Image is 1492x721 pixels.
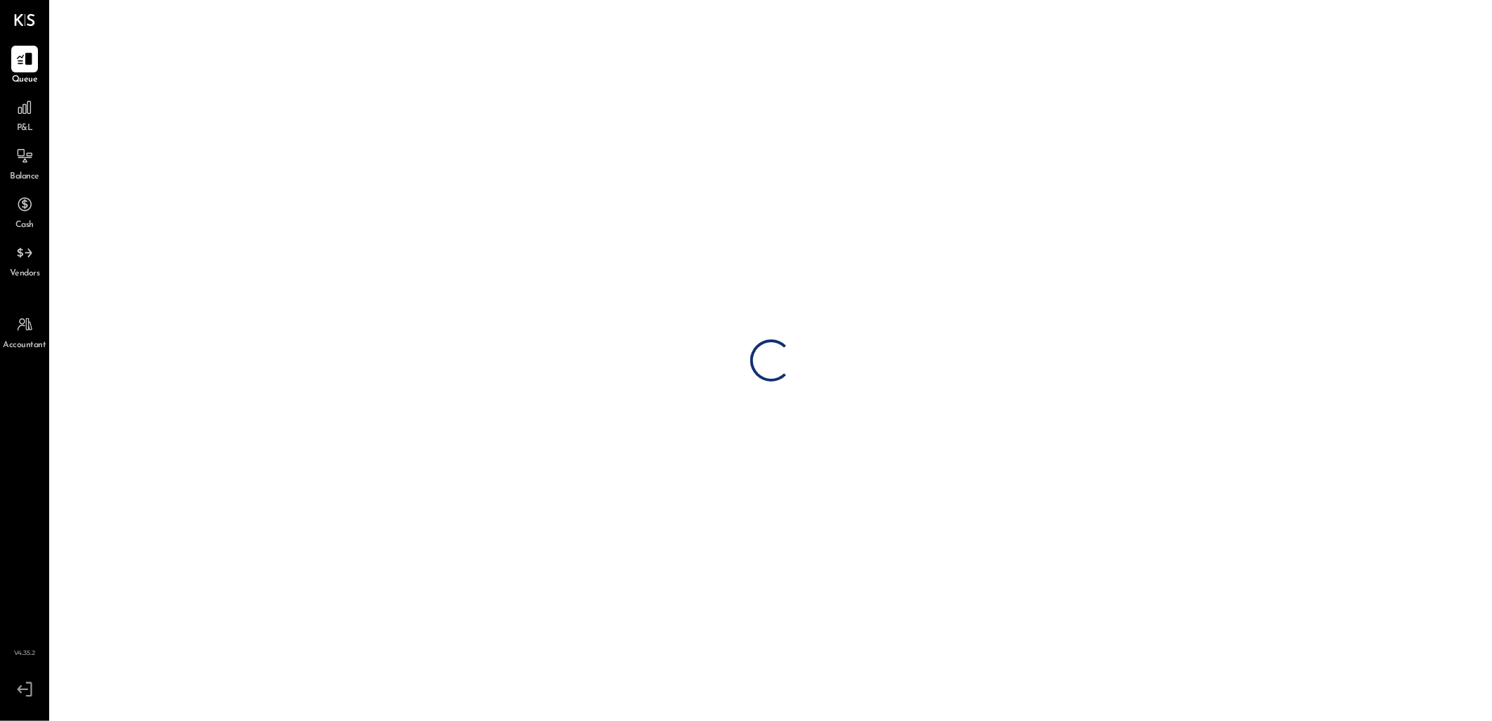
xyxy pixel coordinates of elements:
[17,122,33,135] span: P&L
[1,46,48,86] a: Queue
[1,191,48,232] a: Cash
[15,219,34,232] span: Cash
[12,74,38,86] span: Queue
[1,143,48,183] a: Balance
[1,311,48,352] a: Accountant
[4,339,46,352] span: Accountant
[1,240,48,280] a: Vendors
[10,268,40,280] span: Vendors
[1,94,48,135] a: P&L
[10,171,39,183] span: Balance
